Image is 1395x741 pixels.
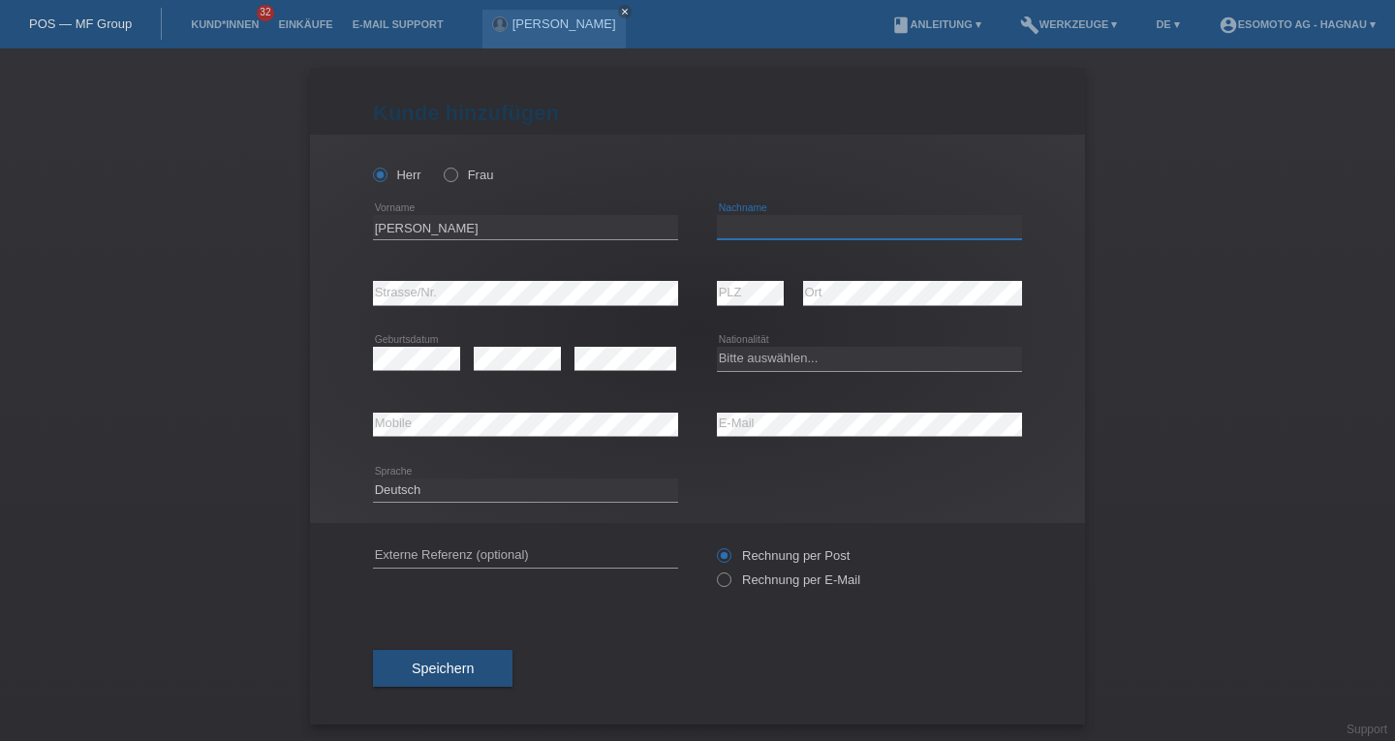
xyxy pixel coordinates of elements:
a: bookAnleitung ▾ [882,18,991,30]
i: book [891,15,911,35]
i: close [620,7,630,16]
a: Einkäufe [268,18,342,30]
a: DE ▾ [1146,18,1189,30]
a: buildWerkzeuge ▾ [1010,18,1128,30]
a: Kund*innen [181,18,268,30]
label: Rechnung per E-Mail [717,572,860,587]
a: E-Mail Support [343,18,453,30]
i: account_circle [1219,15,1238,35]
a: [PERSON_NAME] [512,16,616,31]
label: Rechnung per Post [717,548,850,563]
span: 32 [257,5,274,21]
h1: Kunde hinzufügen [373,101,1022,125]
button: Speichern [373,650,512,687]
input: Rechnung per Post [717,548,729,572]
input: Frau [444,168,456,180]
i: build [1020,15,1039,35]
a: Support [1347,723,1387,736]
a: account_circleEsomoto AG - Hagnau ▾ [1209,18,1385,30]
label: Herr [373,168,421,182]
input: Rechnung per E-Mail [717,572,729,597]
a: close [618,5,632,18]
a: POS — MF Group [29,16,132,31]
input: Herr [373,168,386,180]
label: Frau [444,168,493,182]
span: Speichern [412,661,474,676]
